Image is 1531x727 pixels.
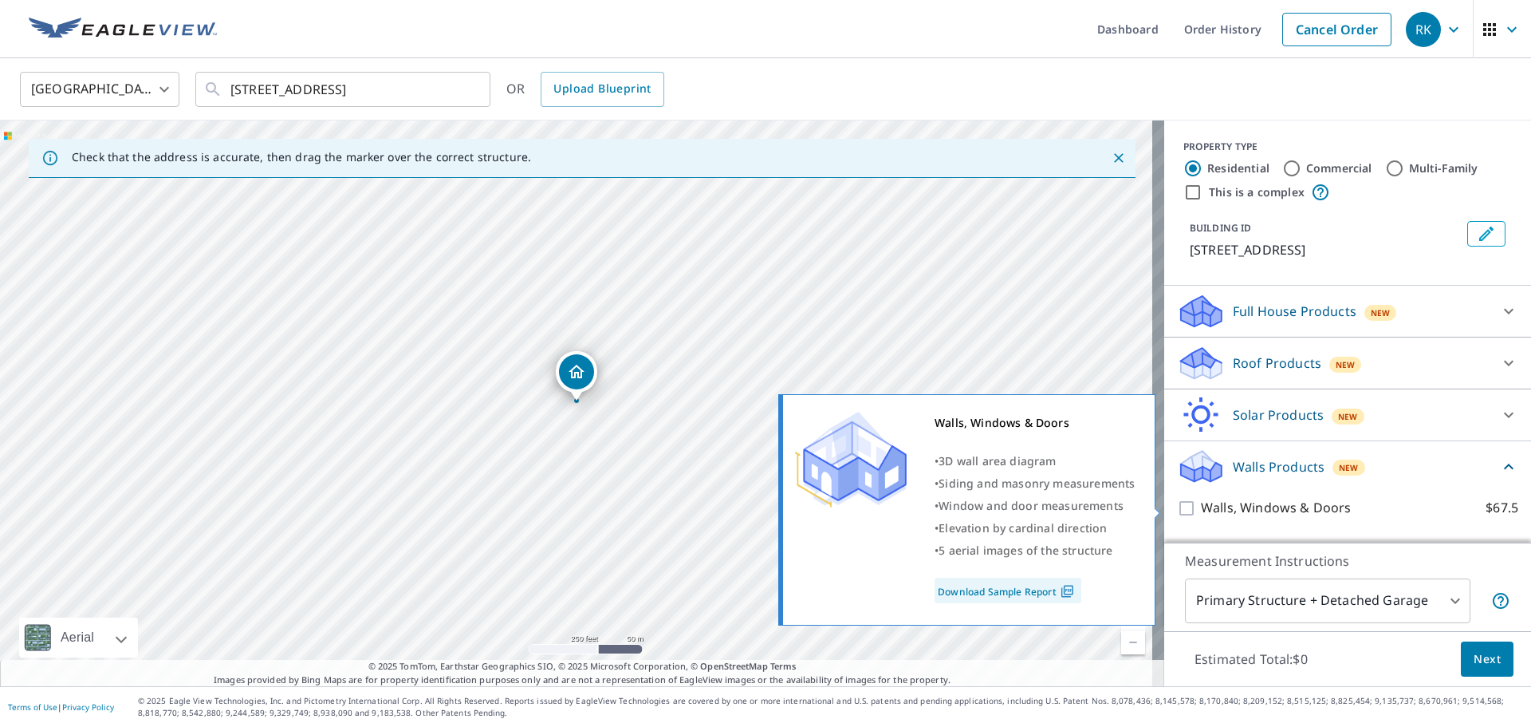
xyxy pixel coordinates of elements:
div: Roof ProductsNew [1177,344,1518,382]
p: [STREET_ADDRESS] [1190,240,1461,259]
label: This is a complex [1209,184,1305,200]
span: 5 aerial images of the structure [939,543,1112,558]
span: Next [1474,650,1501,670]
a: Privacy Policy [62,701,114,713]
span: Elevation by cardinal direction [939,520,1107,535]
div: • [935,472,1135,495]
a: OpenStreetMap [700,660,767,672]
button: Next [1461,642,1513,678]
p: Solar Products [1233,405,1324,425]
p: Measurement Instructions [1185,551,1510,571]
a: Cancel Order [1282,13,1391,46]
span: Window and door measurements [939,498,1124,513]
p: Roof Products [1233,354,1321,373]
div: • [935,517,1135,539]
div: • [935,539,1135,562]
label: Commercial [1306,160,1372,176]
p: $67.5 [1486,498,1518,518]
button: Close [1108,148,1129,168]
div: • [935,450,1135,472]
div: Aerial [19,618,138,658]
span: Siding and masonry measurements [939,476,1135,491]
a: Terms [770,660,797,672]
p: Full House Products [1233,302,1356,321]
p: Estimated Total: $0 [1182,642,1320,677]
span: Upload Blueprint [553,79,651,99]
div: • [935,495,1135,517]
a: Terms of Use [8,701,57,713]
label: Residential [1207,160,1269,176]
p: BUILDING ID [1190,221,1251,235]
a: Download Sample Report [935,578,1081,603]
div: Walls, Windows & Doors [935,412,1135,434]
p: © 2025 Eagle View Technologies, Inc. and Pictometry International Corp. All Rights Reserved. Repo... [138,695,1523,719]
span: New [1338,410,1358,423]
img: Pdf Icon [1057,584,1078,599]
p: Walls Products [1233,457,1324,476]
a: Current Level 17, Zoom Out [1121,630,1145,654]
a: Upload Blueprint [541,72,663,107]
span: New [1336,358,1356,371]
div: Walls ProductsNew [1177,448,1518,485]
div: Full House ProductsNew [1177,292,1518,330]
div: Dropped pin, building 1, Residential property, 3495 Golf Ave New Lenox, IL 60451 [556,351,597,401]
div: Solar ProductsNew [1177,396,1518,434]
img: Premium [795,412,907,508]
div: PROPERTY TYPE [1183,140,1512,154]
span: New [1371,306,1391,319]
span: Your report will include the primary structure and a detached garage if one exists. [1491,591,1510,610]
input: Search by address or latitude-longitude [230,67,458,112]
span: New [1339,461,1359,474]
label: Multi-Family [1409,160,1478,176]
button: Edit building 1 [1467,221,1505,247]
div: Primary Structure + Detached Garage [1185,579,1470,623]
div: OR [506,72,664,107]
span: 3D wall area diagram [939,453,1056,468]
p: | [8,702,114,712]
div: RK [1406,12,1441,47]
div: [GEOGRAPHIC_DATA] [20,67,179,112]
div: Aerial [56,618,99,658]
img: EV Logo [29,18,217,41]
span: © 2025 TomTom, Earthstar Geographics SIO, © 2025 Microsoft Corporation, © [368,660,797,674]
p: Walls, Windows & Doors [1201,498,1351,518]
p: Check that the address is accurate, then drag the marker over the correct structure. [72,150,531,164]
